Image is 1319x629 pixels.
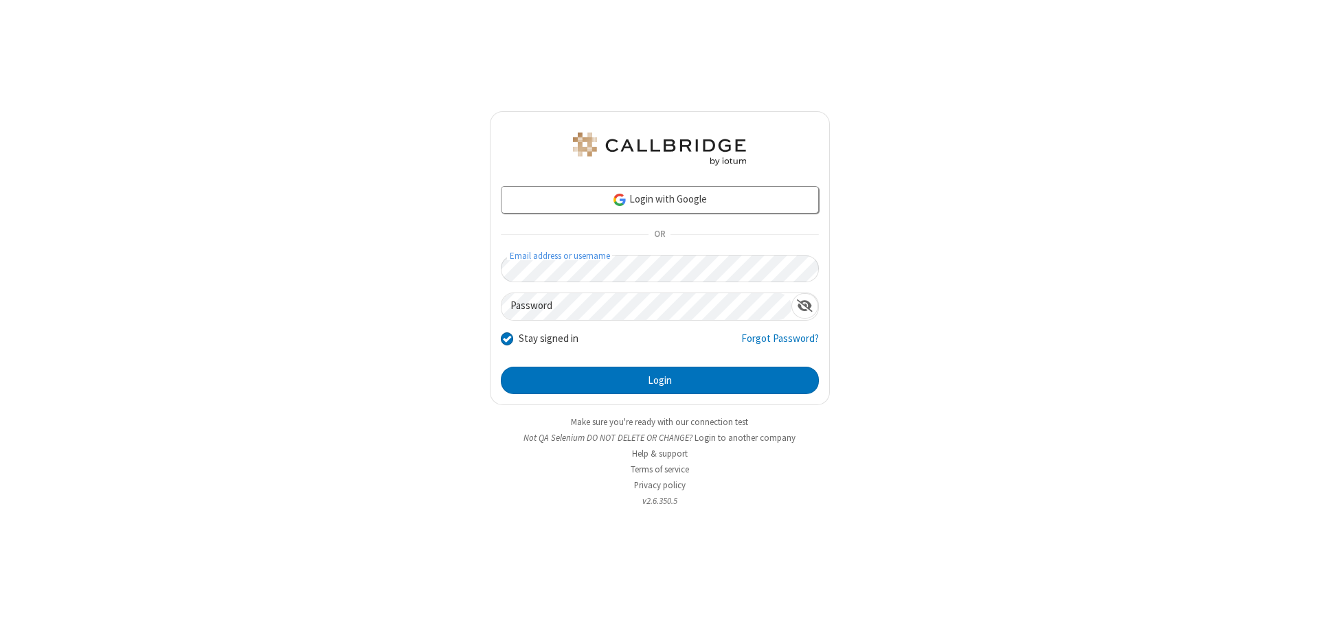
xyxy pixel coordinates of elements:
a: Login with Google [501,186,819,214]
button: Login to another company [695,431,796,444]
a: Forgot Password? [741,331,819,357]
a: Help & support [632,448,688,459]
a: Make sure you're ready with our connection test [571,416,748,428]
a: Terms of service [631,464,689,475]
a: Privacy policy [634,479,686,491]
img: google-icon.png [612,192,627,207]
li: Not QA Selenium DO NOT DELETE OR CHANGE? [490,431,830,444]
div: Show password [791,293,818,319]
input: Password [501,293,791,320]
span: OR [649,225,670,244]
input: Email address or username [501,255,819,282]
li: v2.6.350.5 [490,494,830,507]
button: Login [501,367,819,394]
label: Stay signed in [519,331,578,347]
img: QA Selenium DO NOT DELETE OR CHANGE [570,133,749,165]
